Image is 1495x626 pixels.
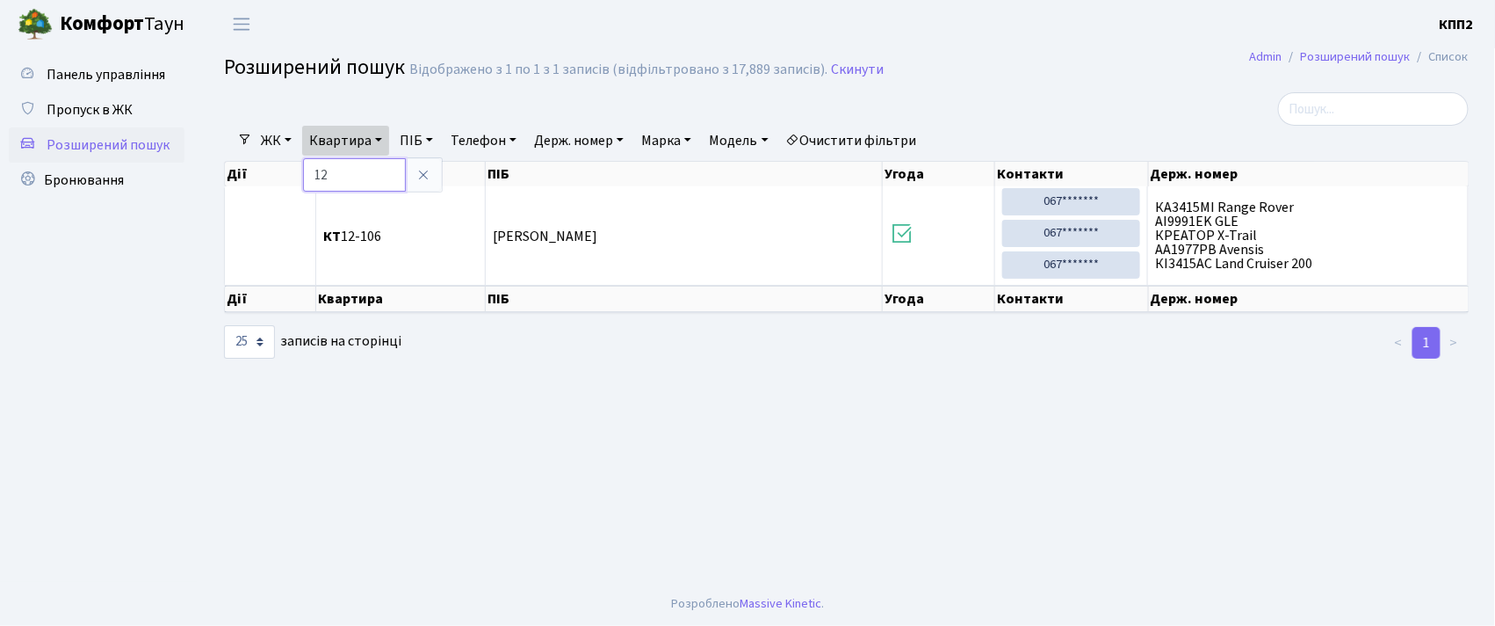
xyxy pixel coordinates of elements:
th: ПІБ [486,162,883,186]
span: Розширений пошук [224,52,405,83]
a: Розширений пошук [9,127,184,163]
a: Держ. номер [527,126,631,156]
th: ПІБ [486,286,883,312]
th: Дії [225,286,316,312]
a: Квартира [302,126,389,156]
div: Розроблено . [671,594,824,614]
a: Панель управління [9,57,184,92]
th: Держ. номер [1149,162,1470,186]
li: Список [1411,47,1469,67]
a: Admin [1250,47,1282,66]
th: Контакти [995,162,1149,186]
b: КТ [323,227,341,246]
span: КА3415МІ Range Rover AI9991EK GLE КРЕАТОР X-Trail АА1977РВ Avensis КІ3415АС Land Cruiser 200 [1155,200,1461,271]
th: Держ. номер [1149,286,1470,312]
th: Квартира [316,286,486,312]
a: Пропуск в ЖК [9,92,184,127]
div: Відображено з 1 по 1 з 1 записів (відфільтровано з 17,889 записів). [409,62,827,78]
th: Угода [883,162,995,186]
span: Бронювання [44,171,124,190]
a: Марка [634,126,698,156]
input: Пошук... [1278,92,1469,126]
a: Розширений пошук [1301,47,1411,66]
span: Панель управління [47,65,165,84]
span: Таун [60,10,184,40]
img: logo.png [18,7,53,42]
a: ПІБ [393,126,440,156]
select: записів на сторінці [224,325,275,359]
th: Дії [225,162,316,186]
th: Контакти [995,286,1149,312]
span: 12-106 [323,229,478,244]
span: Розширений пошук [47,135,170,155]
button: Переключити навігацію [220,10,264,39]
th: Угода [883,286,995,312]
a: Модель [702,126,775,156]
a: Скинути [831,62,884,78]
span: Пропуск в ЖК [47,100,133,120]
a: Очистити фільтри [779,126,924,156]
a: Бронювання [9,163,184,198]
b: КПП2 [1440,15,1474,34]
span: [PERSON_NAME] [493,227,597,246]
a: 1 [1412,327,1441,359]
a: ЖК [254,126,299,156]
a: Телефон [444,126,524,156]
label: записів на сторінці [224,325,401,359]
a: КПП2 [1440,14,1474,35]
b: Комфорт [60,10,144,38]
nav: breadcrumb [1224,39,1495,76]
a: Massive Kinetic [740,594,821,613]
